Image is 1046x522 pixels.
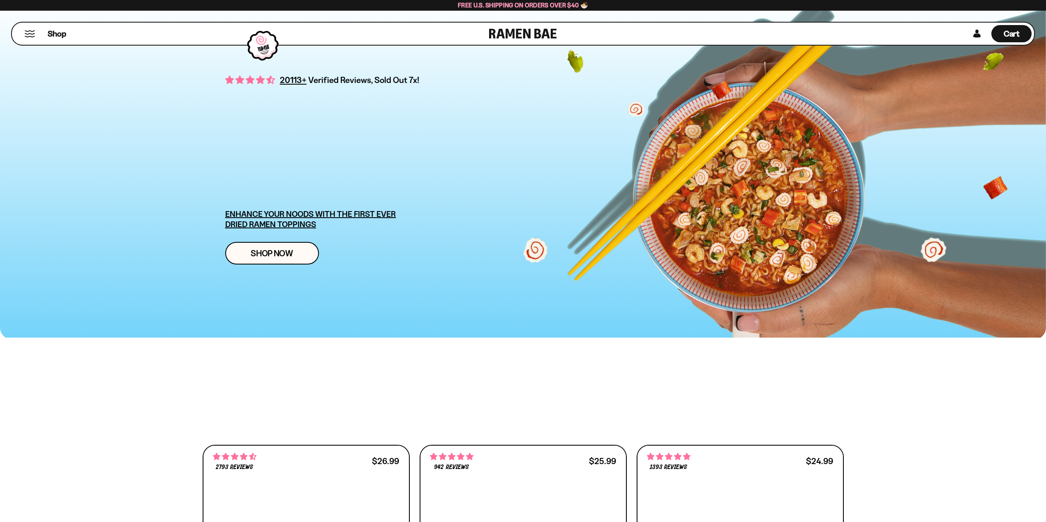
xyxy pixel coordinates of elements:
div: Cart [991,23,1032,45]
span: 4.76 stars [647,451,690,462]
div: $25.99 [589,457,616,465]
span: 4.68 stars [213,451,256,462]
span: Cart [1004,29,1020,39]
span: 4.75 stars [430,451,473,462]
span: Verified Reviews, Sold Out 7x! [308,75,420,85]
span: 1393 reviews [650,464,687,471]
a: Shop Now [225,242,319,264]
a: Shop [48,25,66,42]
span: 2793 reviews [216,464,253,471]
span: 942 reviews [434,464,469,471]
button: Mobile Menu Trigger [24,30,35,37]
div: $24.99 [806,457,833,465]
div: $26.99 [372,457,399,465]
span: Shop [48,28,66,39]
span: Shop Now [251,249,293,258]
span: 20113+ [280,74,307,86]
span: Free U.S. Shipping on Orders over $40 🍜 [458,1,588,9]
